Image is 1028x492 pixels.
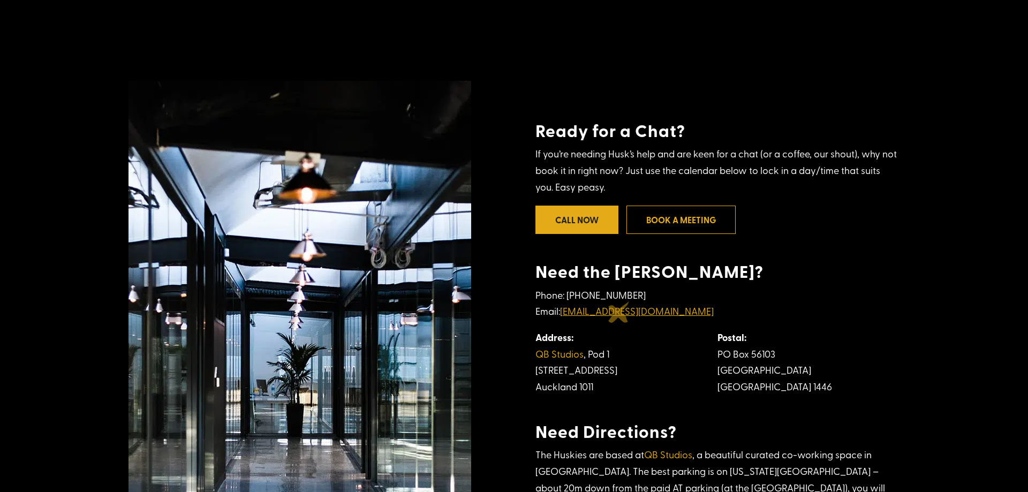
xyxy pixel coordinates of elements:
[535,329,717,395] td: , Pod 1 [STREET_ADDRESS] Auckland 1011
[717,330,746,344] strong: Postal:
[644,448,692,461] a: QB Studios
[717,329,899,395] td: PO Box 56103 [GEOGRAPHIC_DATA] [GEOGRAPHIC_DATA] 1446
[535,261,899,286] h4: Need the [PERSON_NAME]?
[535,146,899,195] p: If you’re needing Husk’s help and are keen for a chat (or a coffee, our shout), why not book it i...
[535,347,584,360] a: QB Studios
[560,304,714,317] a: [EMAIL_ADDRESS][DOMAIN_NAME]
[535,120,899,146] h4: Ready for a Chat?
[535,330,573,344] strong: Address:
[535,206,618,234] a: Call Now
[535,287,899,329] p: Phone: [PHONE_NUMBER] Email:
[626,206,736,234] a: Book a meeting
[535,421,899,446] h4: Need Directions?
